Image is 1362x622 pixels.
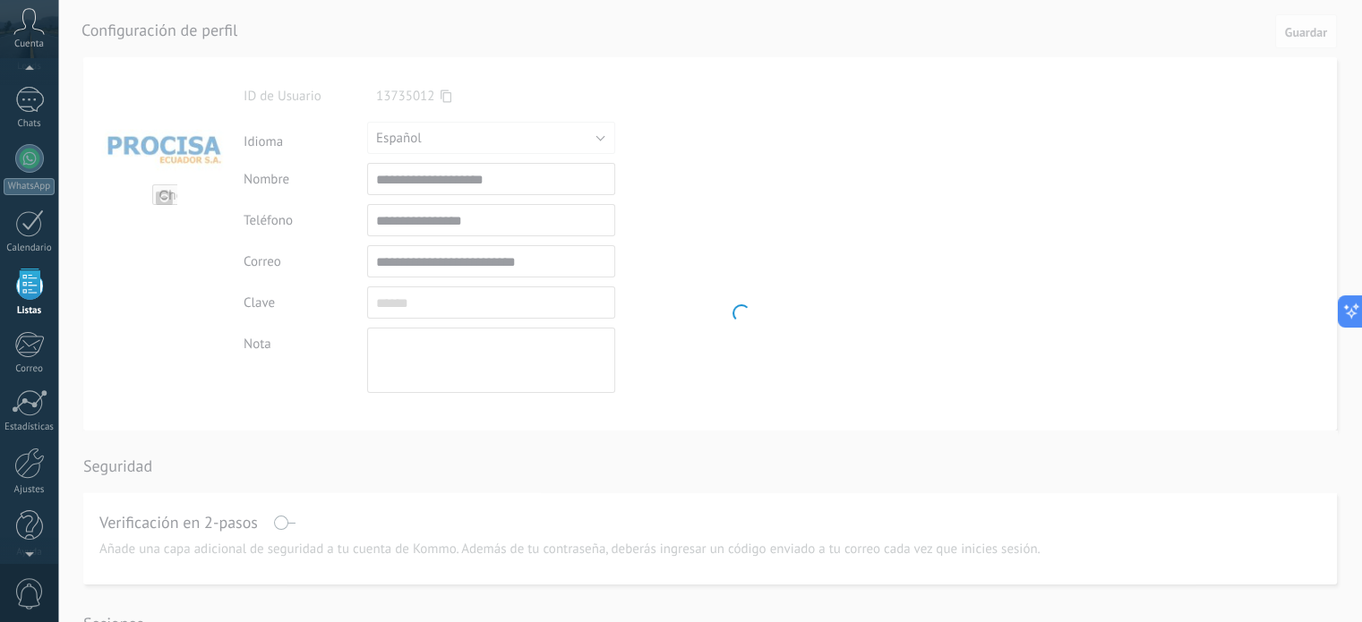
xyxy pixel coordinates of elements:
div: Ajustes [4,484,56,496]
div: Calendario [4,243,56,254]
span: Cuenta [14,38,44,50]
div: Listas [4,305,56,317]
div: WhatsApp [4,178,55,195]
div: Chats [4,118,56,130]
div: Correo [4,363,56,375]
div: Estadísticas [4,422,56,433]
